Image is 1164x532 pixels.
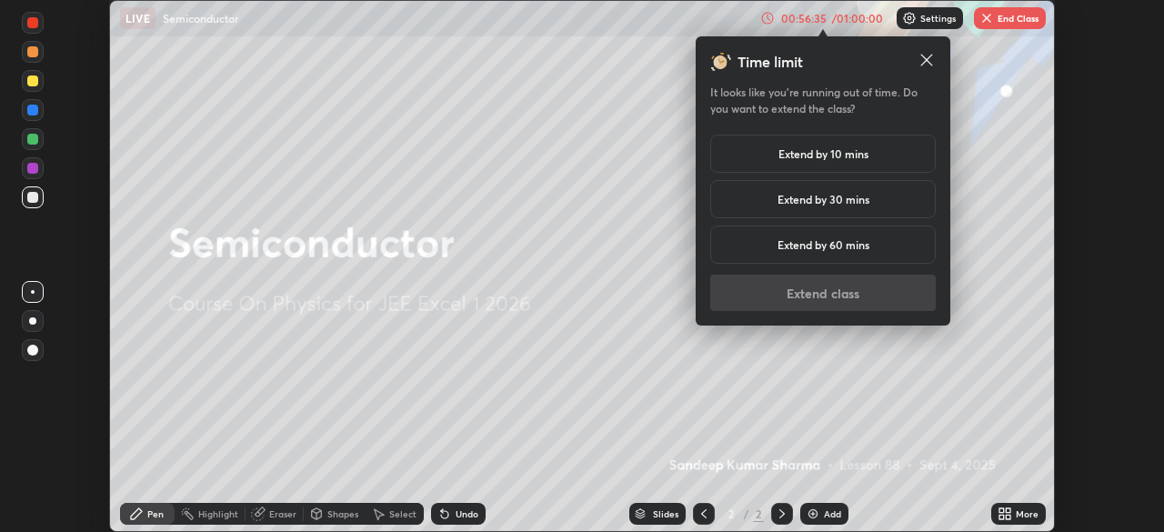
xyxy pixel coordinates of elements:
[829,13,886,24] div: / 01:00:00
[778,236,869,253] h5: Extend by 60 mins
[806,507,820,521] img: add-slide-button
[974,7,1046,29] button: End Class
[269,509,296,518] div: Eraser
[1016,509,1039,518] div: More
[778,13,829,24] div: 00:56:35
[327,509,358,518] div: Shapes
[710,84,936,116] h5: It looks like you’re running out of time. Do you want to extend the class?
[125,11,150,25] p: LIVE
[902,11,917,25] img: class-settings-icons
[198,509,238,518] div: Highlight
[722,508,740,519] div: 2
[778,146,868,162] h5: Extend by 10 mins
[389,509,416,518] div: Select
[778,191,869,207] h5: Extend by 30 mins
[738,51,803,73] h3: Time limit
[824,509,841,518] div: Add
[456,509,478,518] div: Undo
[147,509,164,518] div: Pen
[163,11,238,25] p: Semiconductor
[979,11,994,25] img: end-class-cross
[744,508,749,519] div: /
[920,14,956,23] p: Settings
[753,506,764,522] div: 2
[653,509,678,518] div: Slides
